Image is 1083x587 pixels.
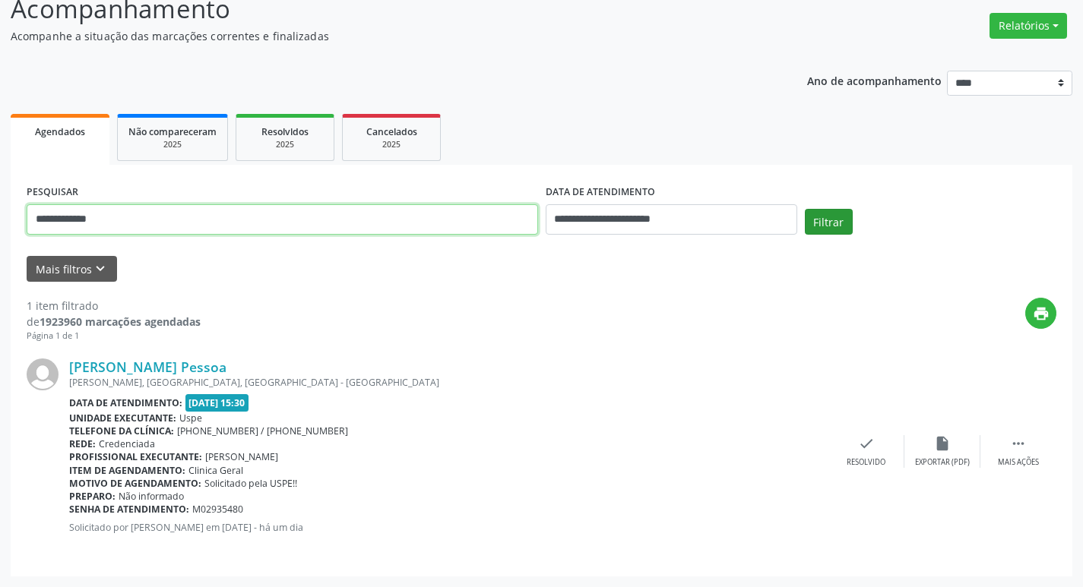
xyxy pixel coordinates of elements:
[192,503,243,516] span: M02935480
[69,376,828,389] div: [PERSON_NAME], [GEOGRAPHIC_DATA], [GEOGRAPHIC_DATA] - [GEOGRAPHIC_DATA]
[40,314,201,329] strong: 1923960 marcações agendadas
[204,477,297,490] span: Solicitado pela USPE!!
[177,424,348,437] span: [PHONE_NUMBER] / [PHONE_NUMBER]
[69,437,96,450] b: Rede:
[69,503,189,516] b: Senha de atendimento:
[27,358,59,390] img: img
[128,125,217,138] span: Não compareceram
[69,450,202,463] b: Profissional executante:
[205,450,278,463] span: [PERSON_NAME]
[69,521,828,534] p: Solicitado por [PERSON_NAME] em [DATE] - há um dia
[1010,435,1027,452] i: 
[35,125,85,138] span: Agendados
[69,464,185,477] b: Item de agendamento:
[27,256,117,282] button: Mais filtroskeyboard_arrow_down
[188,464,243,477] span: Clinica Geral
[69,477,201,490] b: Motivo de agendamento:
[366,125,417,138] span: Cancelados
[247,139,323,150] div: 2025
[915,457,970,468] div: Exportar (PDF)
[847,457,885,468] div: Resolvido
[119,490,184,503] span: Não informado
[27,314,201,330] div: de
[546,181,655,204] label: DATA DE ATENDIMENTO
[998,457,1039,468] div: Mais ações
[11,28,754,44] p: Acompanhe a situação das marcações correntes e finalizadas
[99,437,155,450] span: Credenciada
[128,139,217,150] div: 2025
[858,435,875,452] i: check
[807,71,942,90] p: Ano de acompanhamento
[990,13,1067,39] button: Relatórios
[92,260,109,277] i: keyboard_arrow_down
[69,412,176,424] b: Unidade executante:
[353,139,429,150] div: 2025
[27,298,201,314] div: 1 item filtrado
[261,125,309,138] span: Resolvidos
[27,330,201,342] div: Página 1 de 1
[69,396,182,409] b: Data de atendimento:
[69,358,226,375] a: [PERSON_NAME] Pessoa
[69,424,174,437] b: Telefone da clínica:
[27,181,78,204] label: PESQUISAR
[1033,305,1050,322] i: print
[1025,298,1056,329] button: print
[805,209,853,235] button: Filtrar
[185,394,249,412] span: [DATE] 15:30
[179,412,202,424] span: Uspe
[69,490,116,503] b: Preparo:
[934,435,951,452] i: insert_drive_file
